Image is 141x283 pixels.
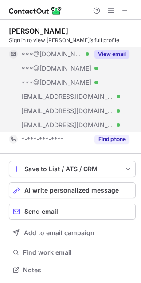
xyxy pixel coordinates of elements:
button: Reveal Button [94,50,129,59]
button: Reveal Button [94,135,129,144]
button: Add to email campaign [9,225,136,241]
span: [EMAIL_ADDRESS][DOMAIN_NAME] [21,107,114,115]
button: save-profile-one-click [9,161,136,177]
span: AI write personalized message [24,187,119,194]
div: Sign in to view [PERSON_NAME]’s full profile [9,36,136,44]
button: Find work email [9,246,136,259]
span: Find work email [23,248,132,256]
button: Notes [9,264,136,276]
div: [PERSON_NAME] [9,27,68,35]
span: ***@[DOMAIN_NAME] [21,79,91,86]
div: Save to List / ATS / CRM [24,165,120,173]
button: AI write personalized message [9,182,136,198]
span: ***@[DOMAIN_NAME] [21,64,91,72]
span: Send email [24,208,58,215]
span: [EMAIL_ADDRESS][DOMAIN_NAME] [21,93,114,101]
span: Add to email campaign [24,229,94,236]
button: Send email [9,204,136,220]
img: ContactOut v5.3.10 [9,5,62,16]
span: [EMAIL_ADDRESS][DOMAIN_NAME] [21,121,114,129]
span: ***@[DOMAIN_NAME] [21,50,82,58]
span: Notes [23,266,132,274]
